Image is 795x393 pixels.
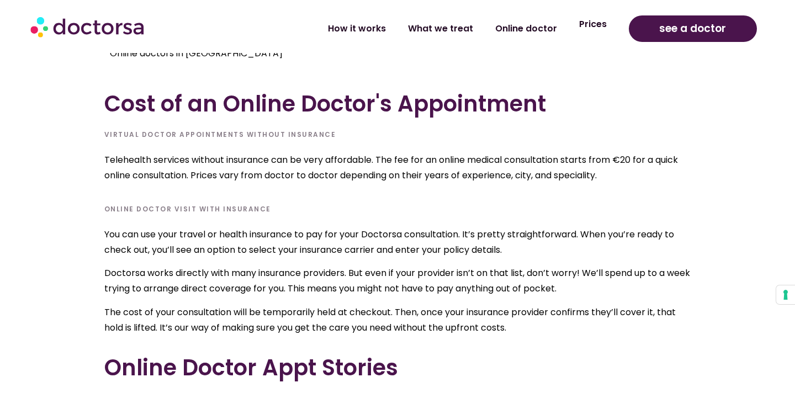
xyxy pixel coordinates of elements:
p: The cost of your consultation will be temporarily held at checkout. Then, once your insurance pro... [104,305,691,336]
a: How it works [317,16,397,41]
p: Doctorsa works directly with many insurance providers. But even if your provider isn’t on that li... [104,265,691,296]
h2: Online Doctor Appt Stories [104,354,691,381]
h6: online doctor visit with insurance [104,203,691,216]
p: You can use your travel or health insurance to pay for your Doctorsa consultation. It’s pretty st... [104,227,691,258]
p: Telehealth services without insurance can be very affordable. The fee for an online medical consu... [104,152,691,183]
a: Online doctor [484,16,568,41]
a: Prices [568,12,618,37]
p: Online doctors in [GEOGRAPHIC_DATA] [110,46,294,61]
nav: Menu [210,16,617,41]
a: see a doctor [629,15,757,42]
h2: Cost of an Online Doctor's Appointment [104,91,691,117]
h6: Virtual Doctor Appointments Without Insurance​ [104,128,691,141]
a: What we treat [397,16,484,41]
span: see a doctor [659,20,726,38]
button: Your consent preferences for tracking technologies [776,285,795,304]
